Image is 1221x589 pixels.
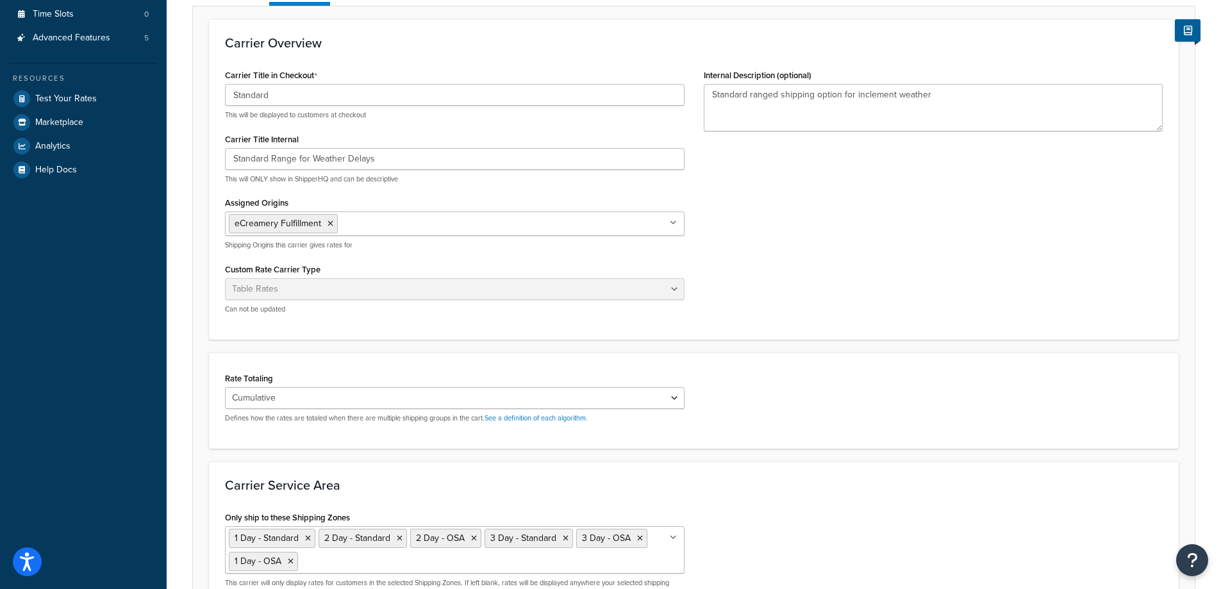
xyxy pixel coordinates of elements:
[10,87,157,110] a: Test Your Rates
[235,531,299,545] span: 1 Day - Standard
[225,304,685,314] p: Can not be updated
[225,174,685,184] p: This will ONLY show in ShipperHQ and can be descriptive
[235,554,281,568] span: 1 Day - OSA
[10,158,157,181] a: Help Docs
[225,135,299,144] label: Carrier Title Internal
[235,217,321,230] span: eCreamery Fulfillment
[10,73,157,84] div: Resources
[225,413,685,423] p: Defines how the rates are totaled when there are multiple shipping groups in the cart.
[225,71,317,81] label: Carrier Title in Checkout
[225,240,685,250] p: Shipping Origins this carrier gives rates for
[704,71,811,80] label: Internal Description (optional)
[704,84,1163,131] textarea: Standard ranged shipping option for inclement weather
[416,531,465,545] span: 2 Day - OSA
[225,198,288,208] label: Assigned Origins
[324,531,390,545] span: 2 Day - Standard
[225,265,320,274] label: Custom Rate Carrier Type
[582,531,631,545] span: 3 Day - OSA
[33,33,110,44] span: Advanced Features
[144,9,149,20] span: 0
[225,36,1163,50] h3: Carrier Overview
[10,135,157,158] a: Analytics
[35,165,77,176] span: Help Docs
[10,26,157,50] a: Advanced Features5
[225,110,685,120] p: This will be displayed to customers at checkout
[225,513,350,522] label: Only ship to these Shipping Zones
[1176,544,1208,576] button: Open Resource Center
[144,33,149,44] span: 5
[35,117,83,128] span: Marketplace
[225,374,273,383] label: Rate Totaling
[225,478,1163,492] h3: Carrier Service Area
[490,531,556,545] span: 3 Day - Standard
[485,413,588,423] a: See a definition of each algorithm.
[1175,19,1200,42] button: Show Help Docs
[10,3,157,26] a: Time Slots0
[35,141,71,152] span: Analytics
[10,26,157,50] li: Advanced Features
[33,9,74,20] span: Time Slots
[35,94,97,104] span: Test Your Rates
[10,111,157,134] a: Marketplace
[10,3,157,26] li: Time Slots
